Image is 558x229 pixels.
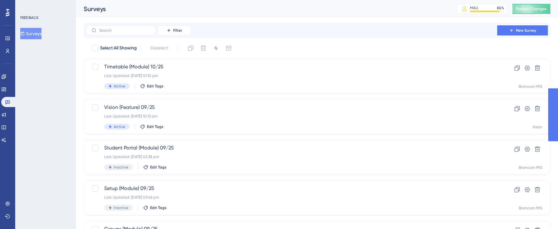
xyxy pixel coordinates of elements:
[531,204,550,223] iframe: UserGuiding AI Assistant Launcher
[104,195,479,200] div: Last Updated: [DATE] 03:46 pm
[114,84,125,89] span: Active
[114,205,128,210] span: Inactive
[158,25,190,35] button: Filter
[519,206,542,211] div: Bromcom MIS
[516,6,547,11] span: Publish Changes
[512,4,550,14] button: Publish Changes
[104,154,479,159] div: Last Updated: [DATE] 02:38 pm
[150,165,167,170] span: Edit Tags
[114,124,125,129] span: Active
[532,124,542,130] div: Vision
[104,104,479,111] span: Vision (Feature) 09/25
[470,5,478,10] div: MAU
[145,42,174,54] button: Deselect
[143,205,167,210] button: Edit Tags
[140,124,163,129] button: Edit Tags
[104,144,479,152] span: Student Portal (Module) 09/25
[104,114,479,119] div: Last Updated: [DATE] 10:13 am
[20,15,39,20] div: FEEDBACK
[173,28,182,33] span: Filter
[150,44,168,52] span: Deselect
[104,63,479,71] span: Timetable (Module) 10/25
[99,28,150,33] input: Search
[104,73,479,78] div: Last Updated: [DATE] 01:10 pm
[114,165,128,170] span: Inactive
[143,165,167,170] button: Edit Tags
[84,4,441,13] div: Surveys
[140,84,163,89] button: Edit Tags
[497,5,504,10] div: 86 %
[150,205,167,210] span: Edit Tags
[20,28,41,39] button: Surveys
[497,25,548,35] button: New Survey
[147,84,163,89] span: Edit Tags
[519,165,542,170] div: Bromcom MIS
[519,84,542,89] div: Bromcom MIS
[147,124,163,129] span: Edit Tags
[100,44,137,52] span: Select All Showing
[104,185,479,192] span: Setup (Module) 09/25
[516,28,536,33] span: New Survey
